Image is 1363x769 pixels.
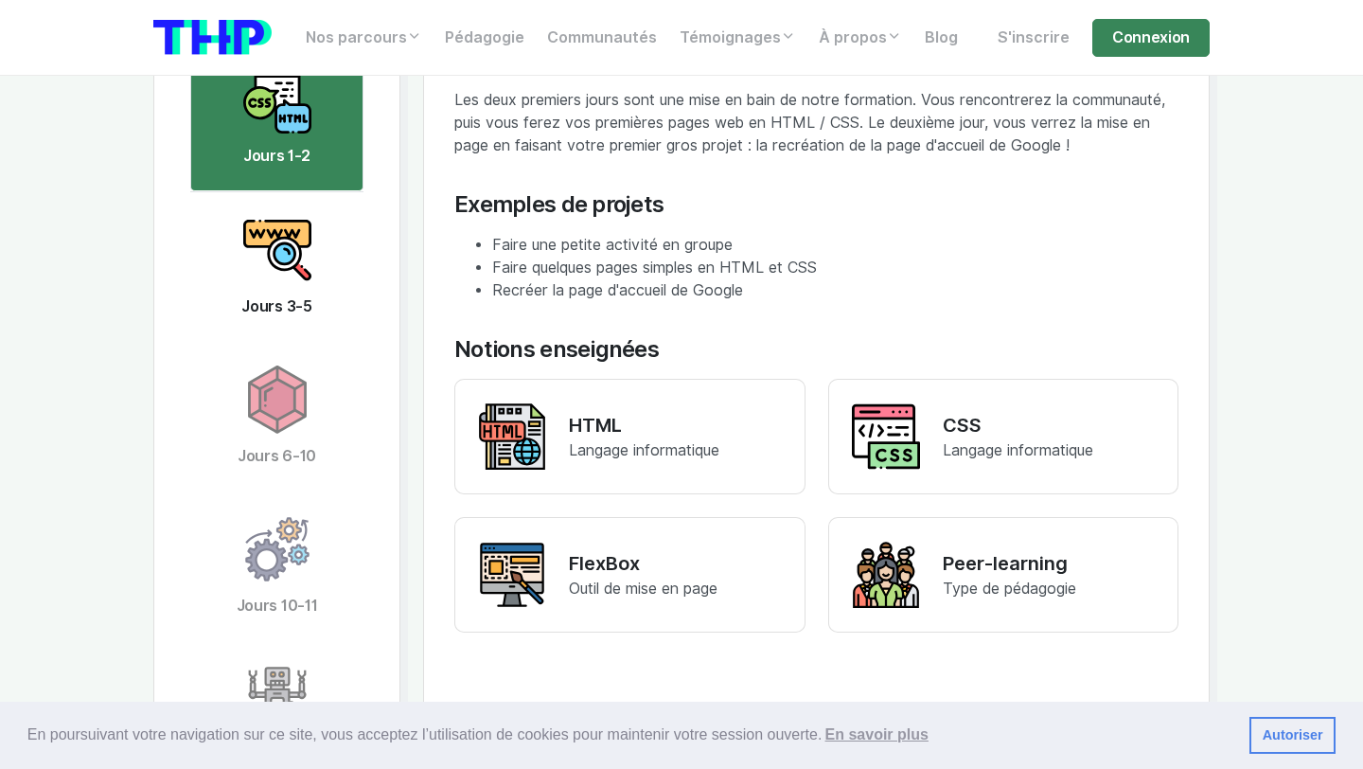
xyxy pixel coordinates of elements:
[986,19,1081,57] a: S'inscrire
[943,549,1076,578] p: Peer-learning
[943,580,1076,598] span: Type de pédagogie
[243,216,311,284] img: icon
[27,721,1234,749] span: En poursuivant votre navigation sur ce site, vous acceptez l’utilisation de cookies pour mainteni...
[492,257,1178,279] li: Faire quelques pages simples en HTML et CSS
[243,665,311,733] img: icon
[569,441,719,459] span: Langage informatique
[807,19,913,57] a: À propos
[190,192,363,342] a: Jours 3-5
[434,19,536,57] a: Pédagogie
[294,19,434,57] a: Nos parcours
[454,89,1178,157] p: Les deux premiers jours sont une mise en bain de notre formation. Vous rencontrerez la communauté...
[190,492,363,641] a: Jours 10-11
[1092,19,1210,57] a: Connexion
[822,721,931,749] a: learn more about cookies
[943,411,1093,439] p: CSS
[1249,717,1336,755] a: dismiss cookie message
[913,19,969,57] a: Blog
[243,65,311,134] img: icon
[243,366,311,434] img: icon
[454,336,1178,364] div: Notions enseignées
[190,42,363,191] a: Jours 1-2
[569,580,717,598] span: Outil de mise en page
[492,234,1178,257] li: Faire une petite activité en groupe
[243,515,311,583] img: icon
[943,441,1093,459] span: Langage informatique
[668,19,807,57] a: Témoignages
[190,342,363,492] a: Jours 6-10
[492,279,1178,302] li: Recréer la page d'accueil de Google
[569,549,717,578] p: FlexBox
[536,19,668,57] a: Communautés
[454,191,1178,219] div: Exemples de projets
[153,20,272,55] img: logo
[569,411,719,439] p: HTML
